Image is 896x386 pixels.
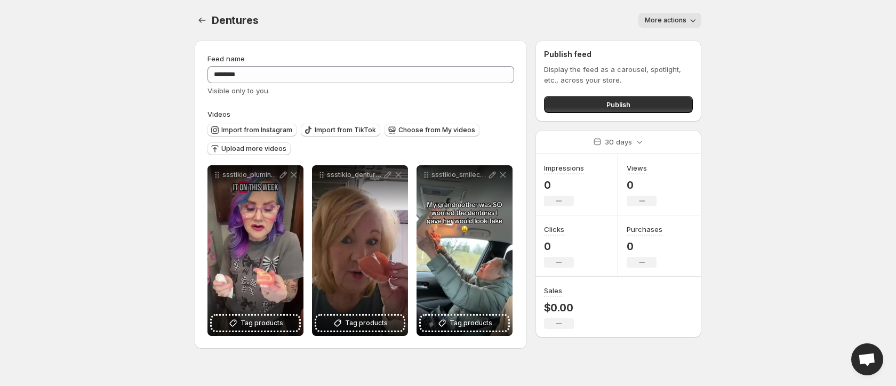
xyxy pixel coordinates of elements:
button: Choose from My videos [385,124,479,136]
p: ssstikio_pluminkdesigns_1752502142183 - Trim - Copy - Copy [222,171,278,179]
h3: Purchases [627,224,662,235]
p: Display the feed as a carousel, spotlight, etc., across your store. [544,64,693,85]
div: ssstikio_pluminkdesigns_1752502142183 - Trim - Copy - CopyTag products [207,165,303,336]
span: Import from Instagram [221,126,292,134]
span: Tag products [345,318,388,328]
p: ssstikio_dentureswithmichelle_1752501888731 - Trim [327,171,382,179]
span: Import from TikTok [315,126,376,134]
button: Upload more videos [207,142,291,155]
button: Import from TikTok [301,124,380,136]
span: Dentures [212,14,258,27]
span: Choose from My videos [398,126,475,134]
h3: Views [627,163,647,173]
span: Publish [606,99,630,110]
div: Open chat [851,343,883,375]
span: Tag products [241,318,283,328]
span: Visible only to you. [207,86,270,95]
p: ssstikio_smileculture_dental_1752501910051 - Copy [431,171,487,179]
p: 0 [544,179,584,191]
h3: Sales [544,285,562,296]
p: $0.00 [544,301,574,314]
button: Import from Instagram [207,124,297,136]
span: Videos [207,110,230,118]
div: ssstikio_smileculture_dental_1752501910051 - CopyTag products [417,165,513,336]
button: Publish [544,96,693,113]
span: Upload more videos [221,144,286,153]
button: Tag products [421,316,508,331]
h3: Impressions [544,163,584,173]
p: 0 [627,179,657,191]
button: Tag products [316,316,404,331]
h2: Publish feed [544,49,693,60]
p: 0 [627,240,662,253]
p: 0 [544,240,574,253]
span: Tag products [450,318,492,328]
button: Tag products [212,316,299,331]
button: Settings [195,13,210,28]
span: Feed name [207,54,245,63]
div: ssstikio_dentureswithmichelle_1752501888731 - TrimTag products [312,165,408,336]
p: 30 days [605,136,632,147]
button: More actions [638,13,701,28]
h3: Clicks [544,224,564,235]
span: More actions [645,16,686,25]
